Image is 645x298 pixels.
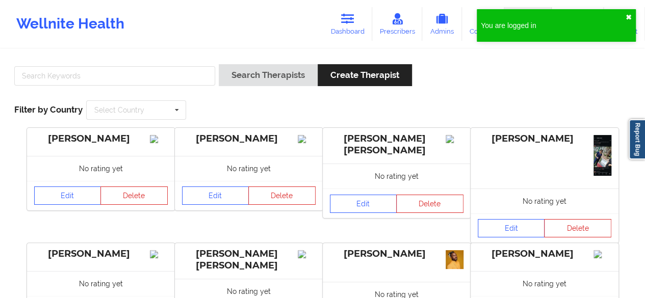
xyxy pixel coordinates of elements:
img: 43839015-23fc-4181-b2b3-a5fe89a78f00_IMG_7904.jpg [446,250,463,269]
a: Report Bug [629,119,645,159]
div: [PERSON_NAME] [330,248,463,260]
div: [PERSON_NAME] [478,248,611,260]
div: [PERSON_NAME] [34,248,168,260]
img: Image%2Fplaceholer-image.png [298,250,316,258]
button: Delete [396,195,463,213]
div: No rating yet [27,271,175,296]
div: No rating yet [323,164,471,188]
button: close [626,13,632,21]
a: Coaches [462,7,504,41]
a: Edit [34,186,101,205]
img: Image%2Fplaceholer-image.png [594,250,611,258]
button: Create Therapist [318,64,412,86]
div: [PERSON_NAME] [34,133,168,145]
input: Search Keywords [14,66,215,86]
img: Image%2Fplaceholer-image.png [446,135,463,143]
a: Edit [182,186,249,205]
a: Prescribers [372,7,423,41]
a: Edit [330,195,397,213]
a: Edit [478,219,545,237]
a: Dashboard [323,7,372,41]
img: Image%2Fplaceholer-image.png [298,135,316,143]
div: No rating yet [471,188,618,213]
button: Search Therapists [219,64,318,86]
img: Image%2Fplaceholer-image.png [150,250,168,258]
div: No rating yet [175,156,323,181]
button: Delete [100,186,168,205]
div: You are logged in [481,20,626,31]
button: Delete [544,219,611,237]
div: [PERSON_NAME] [478,133,611,145]
a: Admins [422,7,462,41]
div: [PERSON_NAME] [182,133,316,145]
div: No rating yet [27,156,175,181]
img: cadb7d6c-8b01-4985-9e0c-4e22677a5b58_98376bc2-fb09-4872-94ba-4fb408b5c740Screenshot_20250825-2232... [594,135,611,176]
div: [PERSON_NAME] [PERSON_NAME] [182,248,316,272]
div: Select Country [94,106,144,114]
div: [PERSON_NAME] [PERSON_NAME] [330,133,463,156]
button: Delete [248,186,316,205]
span: Filter by Country [14,104,83,115]
div: No rating yet [471,271,618,296]
img: Image%2Fplaceholer-image.png [150,135,168,143]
